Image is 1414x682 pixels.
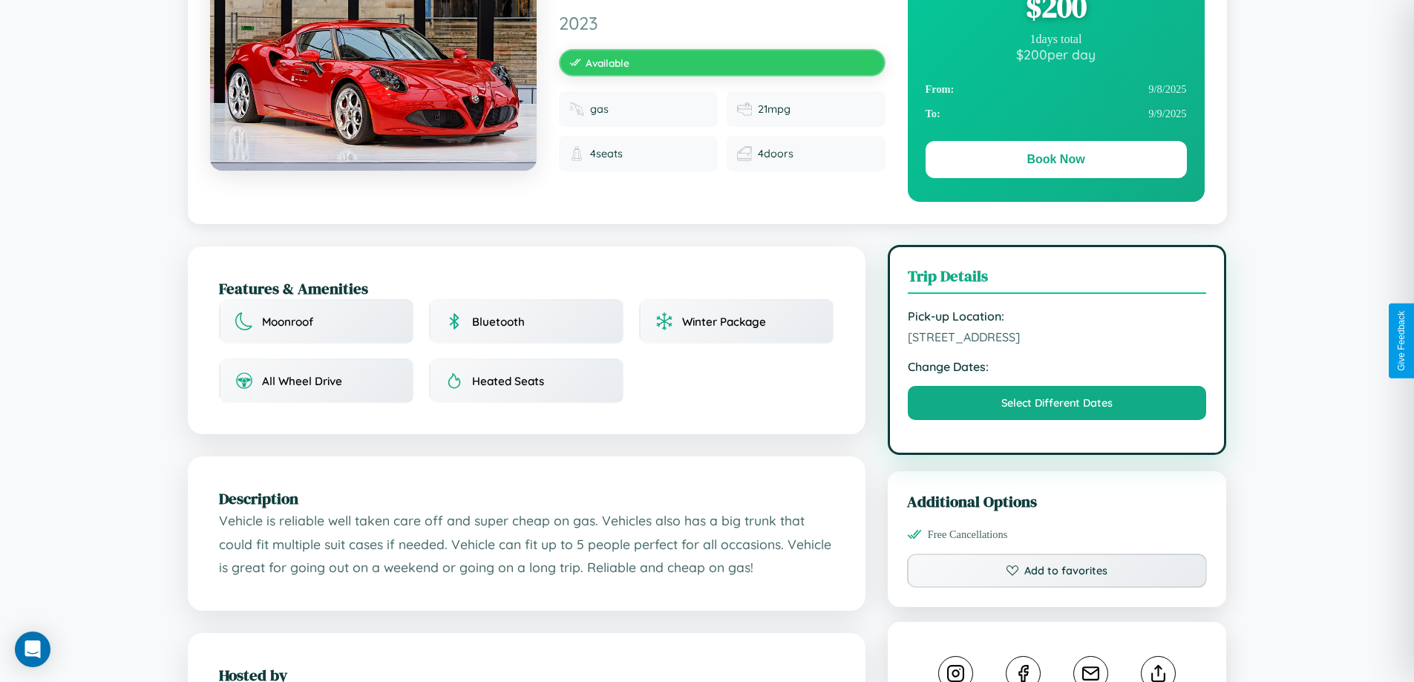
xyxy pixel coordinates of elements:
[926,141,1187,178] button: Book Now
[926,33,1187,46] div: 1 days total
[262,315,313,329] span: Moonroof
[569,102,584,117] img: Fuel type
[926,77,1187,102] div: 9 / 8 / 2025
[586,56,629,69] span: Available
[682,315,766,329] span: Winter Package
[928,528,1008,541] span: Free Cancellations
[908,265,1207,294] h3: Trip Details
[559,12,886,34] span: 2023
[926,102,1187,126] div: 9 / 9 / 2025
[758,147,793,160] span: 4 doors
[219,509,834,580] p: Vehicle is reliable well taken care off and super cheap on gas. Vehicles also has a big trunk tha...
[472,374,544,388] span: Heated Seats
[472,315,525,329] span: Bluetooth
[569,146,584,161] img: Seats
[908,359,1207,374] strong: Change Dates:
[590,147,623,160] span: 4 seats
[15,632,50,667] div: Open Intercom Messenger
[926,46,1187,62] div: $ 200 per day
[590,102,609,116] span: gas
[908,309,1207,324] strong: Pick-up Location:
[1396,311,1407,371] div: Give Feedback
[737,102,752,117] img: Fuel efficiency
[908,386,1207,420] button: Select Different Dates
[737,146,752,161] img: Doors
[758,102,791,116] span: 21 mpg
[908,329,1207,344] span: [STREET_ADDRESS]
[926,83,955,96] strong: From:
[219,488,834,509] h2: Description
[262,374,342,388] span: All Wheel Drive
[926,108,940,120] strong: To:
[907,554,1208,588] button: Add to favorites
[907,491,1208,512] h3: Additional Options
[219,278,834,299] h2: Features & Amenities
